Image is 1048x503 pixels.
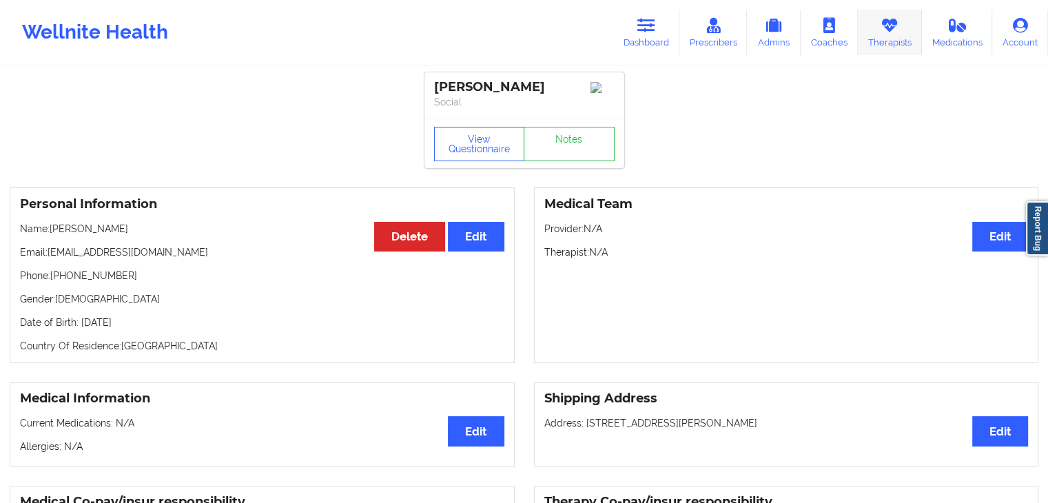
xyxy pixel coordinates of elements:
h3: Shipping Address [544,391,1029,407]
a: Dashboard [613,10,679,55]
a: Account [992,10,1048,55]
p: Name: [PERSON_NAME] [20,222,504,236]
a: Report Bug [1026,201,1048,256]
div: [PERSON_NAME] [434,79,615,95]
button: Edit [448,222,504,251]
p: Current Medications: N/A [20,416,504,430]
a: Therapists [858,10,922,55]
p: Address: [STREET_ADDRESS][PERSON_NAME] [544,416,1029,430]
p: Provider: N/A [544,222,1029,236]
a: Medications [922,10,993,55]
a: Admins [747,10,801,55]
h3: Medical Team [544,196,1029,212]
p: Email: [EMAIL_ADDRESS][DOMAIN_NAME] [20,245,504,259]
p: Gender: [DEMOGRAPHIC_DATA] [20,292,504,306]
img: Image%2Fplaceholer-image.png [590,82,615,93]
p: Date of Birth: [DATE] [20,316,504,329]
button: View Questionnaire [434,127,525,161]
p: Country Of Residence: [GEOGRAPHIC_DATA] [20,339,504,353]
p: Social [434,95,615,109]
button: Edit [448,416,504,446]
p: Allergies: N/A [20,440,504,453]
a: Notes [524,127,615,161]
p: Therapist: N/A [544,245,1029,259]
button: Edit [972,222,1028,251]
button: Edit [972,416,1028,446]
a: Coaches [801,10,858,55]
a: Prescribers [679,10,748,55]
h3: Personal Information [20,196,504,212]
h3: Medical Information [20,391,504,407]
button: Delete [374,222,445,251]
p: Phone: [PHONE_NUMBER] [20,269,504,283]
